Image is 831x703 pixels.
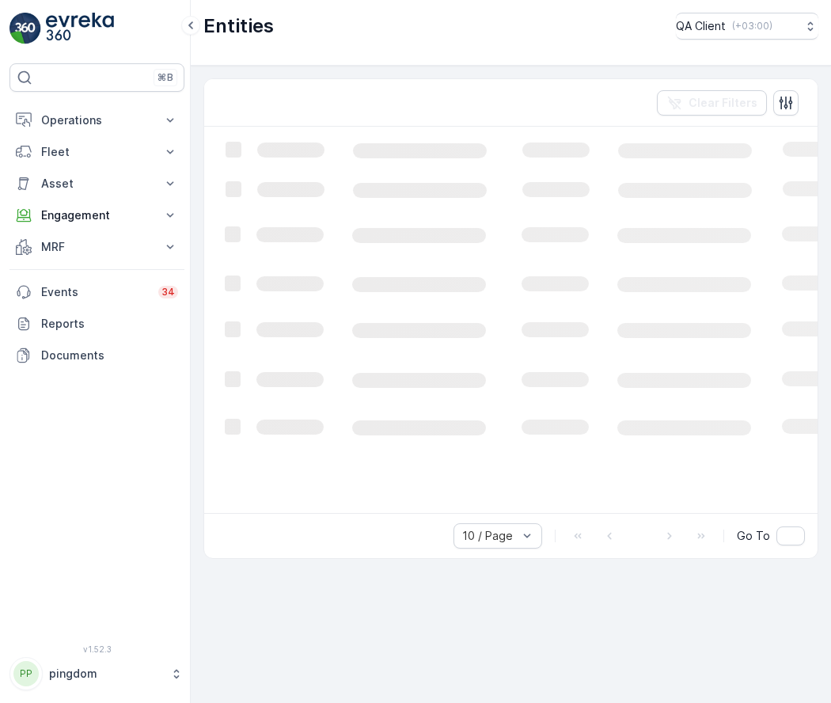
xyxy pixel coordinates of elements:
p: Asset [41,176,153,192]
p: Entities [203,13,274,39]
span: Go To [737,528,770,544]
p: ( +03:00 ) [732,20,772,32]
p: Documents [41,348,178,363]
p: Fleet [41,144,153,160]
button: Asset [9,168,184,199]
button: QA Client(+03:00) [676,13,818,40]
p: Clear Filters [689,95,757,111]
a: Events34 [9,276,184,308]
p: pingdom [49,666,162,682]
img: logo [9,13,41,44]
p: Operations [41,112,153,128]
div: PP [13,661,39,686]
p: Reports [41,316,178,332]
button: Operations [9,104,184,136]
p: Engagement [41,207,153,223]
p: 34 [161,286,175,298]
p: MRF [41,239,153,255]
p: QA Client [676,18,726,34]
img: logo_light-DOdMpM7g.png [46,13,114,44]
button: Engagement [9,199,184,231]
p: ⌘B [157,71,173,84]
button: Clear Filters [657,90,767,116]
button: PPpingdom [9,657,184,690]
span: v 1.52.3 [9,644,184,654]
a: Reports [9,308,184,340]
a: Documents [9,340,184,371]
button: MRF [9,231,184,263]
p: Events [41,284,149,300]
button: Fleet [9,136,184,168]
